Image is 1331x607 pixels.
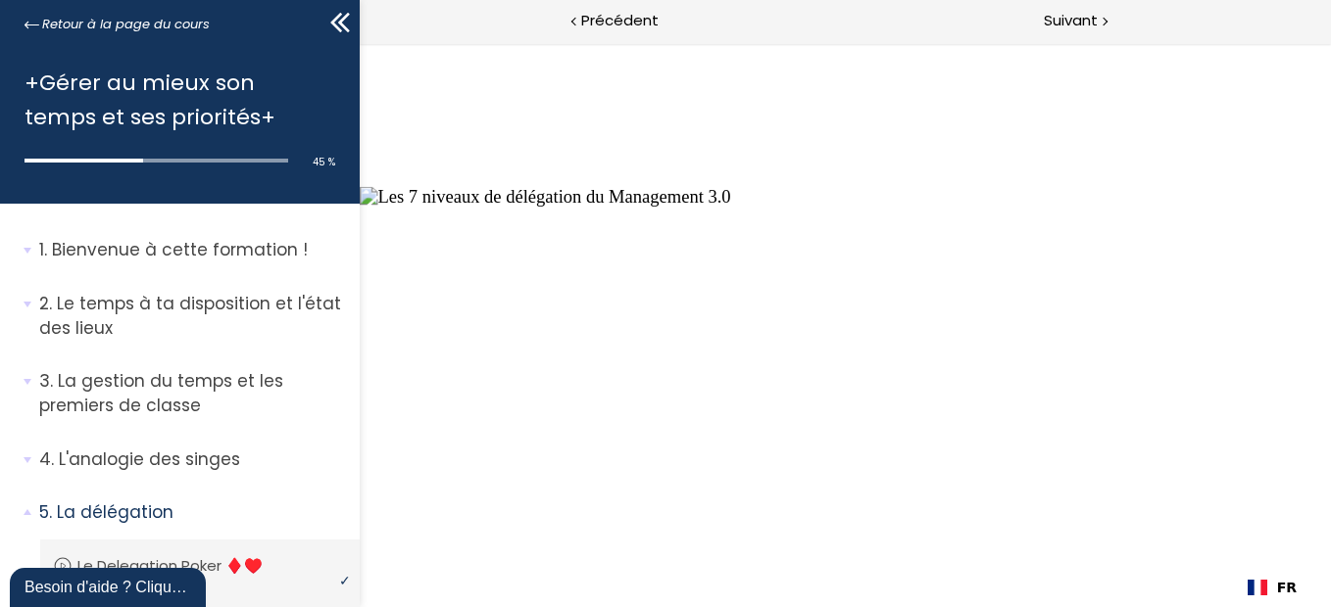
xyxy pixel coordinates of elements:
[39,447,54,472] span: 4.
[39,500,345,525] p: La délégation
[42,14,210,35] span: Retour à la page du cours
[1233,568,1311,607] div: Language Switcher
[1248,580,1267,595] img: Français flag
[39,238,47,262] span: 1.
[25,66,325,134] h1: +Gérer au mieux son temps et ses priorités+
[1044,9,1098,33] span: Suivant
[39,292,345,340] p: Le temps à ta disposition et l'état des lieux
[10,564,210,607] iframe: chat widget
[39,292,52,316] span: 2.
[77,555,292,577] p: Le Delegation Poker ♦️♥️
[39,238,345,262] p: Bienvenue à cette formation !
[1233,568,1311,607] div: Language selected: Français
[581,9,659,33] span: Précédent
[25,14,210,35] a: Retour à la page du cours
[1248,580,1297,595] a: FR
[39,447,345,472] p: L'analogie des singes
[313,155,335,169] span: 45 %
[39,369,53,394] span: 3.
[39,500,52,525] span: 5.
[39,369,345,417] p: La gestion du temps et les premiers de classe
